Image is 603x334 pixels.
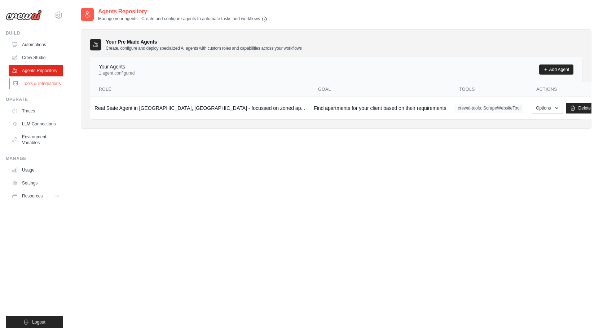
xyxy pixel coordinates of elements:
[6,10,42,21] img: Logo
[566,103,595,113] a: Delete
[99,63,135,70] h4: Your Agents
[90,97,309,119] td: Real State Agent in [GEOGRAPHIC_DATA], [GEOGRAPHIC_DATA] - focussed on zoned ap...
[9,131,63,148] a: Environment Variables
[9,118,63,130] a: LLM Connections
[32,319,45,325] span: Logout
[22,193,43,199] span: Resources
[6,97,63,102] div: Operate
[98,16,267,22] p: Manage your agents - Create and configure agents to automate tasks and workflows
[6,156,63,161] div: Manage
[106,38,302,51] h3: Your Pre Made Agents
[90,82,309,97] th: Role
[9,164,63,176] a: Usage
[9,52,63,63] a: Crew Studio
[532,103,563,113] button: Options
[98,7,267,16] h2: Agents Repository
[99,70,135,76] p: 1 agent configured
[6,316,63,328] button: Logout
[528,82,599,97] th: Actions
[9,65,63,76] a: Agents Repository
[450,82,528,97] th: Tools
[106,45,302,51] p: Create, configure and deploy specialized AI agents with custom roles and capabilities across your...
[6,30,63,36] div: Build
[9,78,64,89] a: Tools & Integrations
[9,177,63,189] a: Settings
[9,39,63,50] a: Automations
[539,64,573,75] a: Add Agent
[9,105,63,117] a: Traces
[309,82,450,97] th: Goal
[309,97,450,119] td: Find apartments for your client based on their requirements
[455,104,523,112] span: crewai-tools: ScrapeWebsiteTool
[9,190,63,202] button: Resources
